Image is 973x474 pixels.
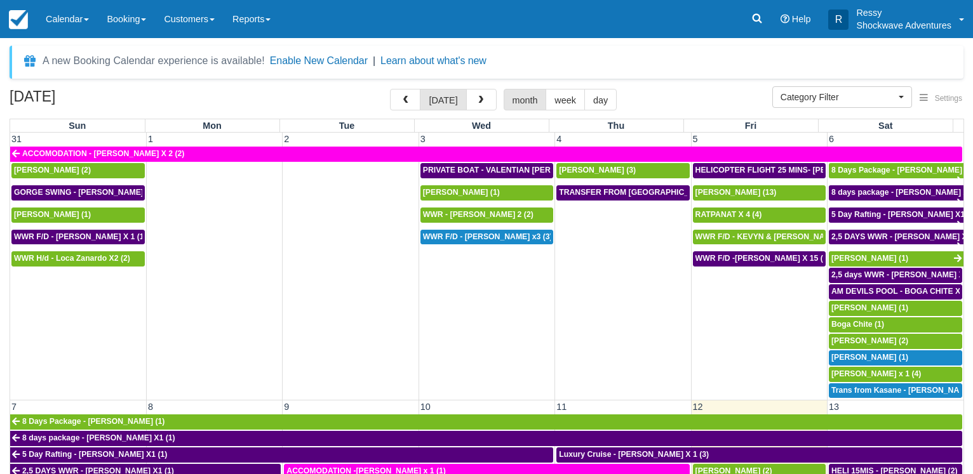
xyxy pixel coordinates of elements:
p: Ressy [856,6,951,19]
span: Tue [339,121,355,131]
div: A new Booking Calendar experience is available! [43,53,265,69]
a: WWR - [PERSON_NAME] 2 (2) [420,207,553,223]
span: WWR H/d - Loca Zanardo X2 (2) [14,254,130,263]
img: checkfront-main-nav-mini-logo.png [9,10,28,29]
a: [PERSON_NAME] (1) [420,185,553,201]
span: [PERSON_NAME] (1) [423,188,500,197]
span: WWR F/D - [PERSON_NAME] x3 (3) [423,232,553,241]
span: Sun [69,121,86,131]
span: Fri [745,121,756,131]
span: 7 [10,402,18,412]
a: PRIVATE BOAT - VALENTIAN [PERSON_NAME] X 4 (4) [420,163,553,178]
a: 5 Day Rafting - [PERSON_NAME] X1 (1) [829,207,963,223]
span: [PERSON_NAME] x 1 (4) [831,369,921,378]
span: 31 [10,134,23,144]
span: PRIVATE BOAT - VALENTIAN [PERSON_NAME] X 4 (4) [423,166,622,174]
span: Sat [878,121,892,131]
span: [PERSON_NAME] (1) [14,210,91,219]
span: 6 [828,134,835,144]
span: 5 Day Rafting - [PERSON_NAME] X1 (1) [22,450,167,459]
a: [PERSON_NAME] (1) [11,207,145,223]
a: WWR H/d - Loca Zanardo X2 (2) [11,251,145,267]
span: Luxury Cruise - [PERSON_NAME] X 1 (3) [559,450,709,459]
span: Settings [935,94,962,103]
a: HELICOPTER FLIGHT 25 MINS- [PERSON_NAME] X1 (1) [693,163,826,178]
span: 11 [555,402,568,412]
span: RATPANAT X 4 (4) [695,210,762,219]
span: WWR F/D - [PERSON_NAME] X 1 (1) [14,232,147,241]
span: 4 [555,134,563,144]
button: month [504,89,547,110]
a: ACCOMODATION - [PERSON_NAME] X 2 (2) [10,147,962,162]
span: [PERSON_NAME] (1) [831,353,908,362]
a: 8 Days Package - [PERSON_NAME] (1) [829,163,963,178]
a: [PERSON_NAME] (1) [829,350,962,365]
a: AM DEVILS POOL - BOGA CHITE X 1 (1) [829,284,962,300]
a: 5 Day Rafting - [PERSON_NAME] X1 (1) [10,447,553,463]
button: week [546,89,585,110]
span: 1 [147,134,154,144]
span: | [373,55,375,66]
a: Trans from Kasane - [PERSON_NAME] X4 (4) [829,383,962,398]
a: GORGE SWING - [PERSON_NAME] X 2 (2) [11,185,145,201]
a: RATPANAT X 4 (4) [693,207,826,223]
a: [PERSON_NAME] (13) [693,185,826,201]
span: 3 [419,134,427,144]
span: GORGE SWING - [PERSON_NAME] X 2 (2) [14,188,169,197]
div: R [828,10,849,30]
span: [PERSON_NAME] (1) [831,303,908,312]
span: ACCOMODATION - [PERSON_NAME] X 2 (2) [22,149,184,158]
span: Thu [608,121,624,131]
span: [PERSON_NAME] (2) [831,336,908,345]
span: 2 [283,134,290,144]
a: 2,5 DAYS WWR - [PERSON_NAME] X1 (1) [829,230,963,245]
a: WWR F/D -[PERSON_NAME] X 15 (15) [693,251,826,267]
a: 8 days package - [PERSON_NAME] X1 (1) [829,185,963,201]
span: WWR - [PERSON_NAME] 2 (2) [423,210,533,219]
span: 8 Days Package - [PERSON_NAME] (1) [22,417,164,426]
span: WWR F/D -[PERSON_NAME] X 15 (15) [695,254,835,263]
span: 8 [147,402,154,412]
a: WWR F/D - [PERSON_NAME] x3 (3) [420,230,553,245]
span: [PERSON_NAME] (13) [695,188,777,197]
span: 12 [692,402,704,412]
span: TRANSFER FROM [GEOGRAPHIC_DATA] TO VIC FALLS - [PERSON_NAME] X 1 (1) [559,188,864,197]
a: Luxury Cruise - [PERSON_NAME] X 1 (3) [556,447,962,463]
span: Wed [472,121,491,131]
span: 10 [419,402,432,412]
a: [PERSON_NAME] (1) [829,251,963,267]
a: [PERSON_NAME] (1) [829,301,962,316]
a: [PERSON_NAME] (3) [556,163,689,178]
span: 13 [828,402,840,412]
span: WWR F/D - KEVYN & [PERSON_NAME] 2 (2) [695,232,857,241]
span: Help [792,14,811,24]
span: [PERSON_NAME] (1) [831,254,908,263]
button: Category Filter [772,86,912,108]
button: [DATE] [420,89,466,110]
span: HELICOPTER FLIGHT 25 MINS- [PERSON_NAME] X1 (1) [695,166,901,174]
p: Shockwave Adventures [856,19,951,32]
a: Boga Chite (1) [829,317,962,332]
a: [PERSON_NAME] x 1 (4) [829,367,962,382]
a: WWR F/D - KEVYN & [PERSON_NAME] 2 (2) [693,230,826,245]
a: 8 Days Package - [PERSON_NAME] (1) [10,414,962,430]
button: Enable New Calendar [270,55,368,67]
a: 2,5 days WWR - [PERSON_NAME] X2 (2) [829,268,962,283]
h2: [DATE] [10,89,170,112]
button: day [584,89,617,110]
span: 5 [692,134,699,144]
a: [PERSON_NAME] (2) [829,334,962,349]
span: [PERSON_NAME] (2) [14,166,91,174]
a: WWR F/D - [PERSON_NAME] X 1 (1) [11,230,145,245]
a: [PERSON_NAME] (2) [11,163,145,178]
a: TRANSFER FROM [GEOGRAPHIC_DATA] TO VIC FALLS - [PERSON_NAME] X 1 (1) [556,185,689,201]
a: 8 days package - [PERSON_NAME] X1 (1) [10,431,962,446]
span: 9 [283,402,290,412]
span: 8 days package - [PERSON_NAME] X1 (1) [22,433,175,442]
span: Mon [203,121,222,131]
button: Settings [912,89,970,108]
a: Learn about what's new [380,55,486,66]
span: Boga Chite (1) [831,320,884,329]
span: [PERSON_NAME] (3) [559,166,636,174]
span: Category Filter [781,91,896,103]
